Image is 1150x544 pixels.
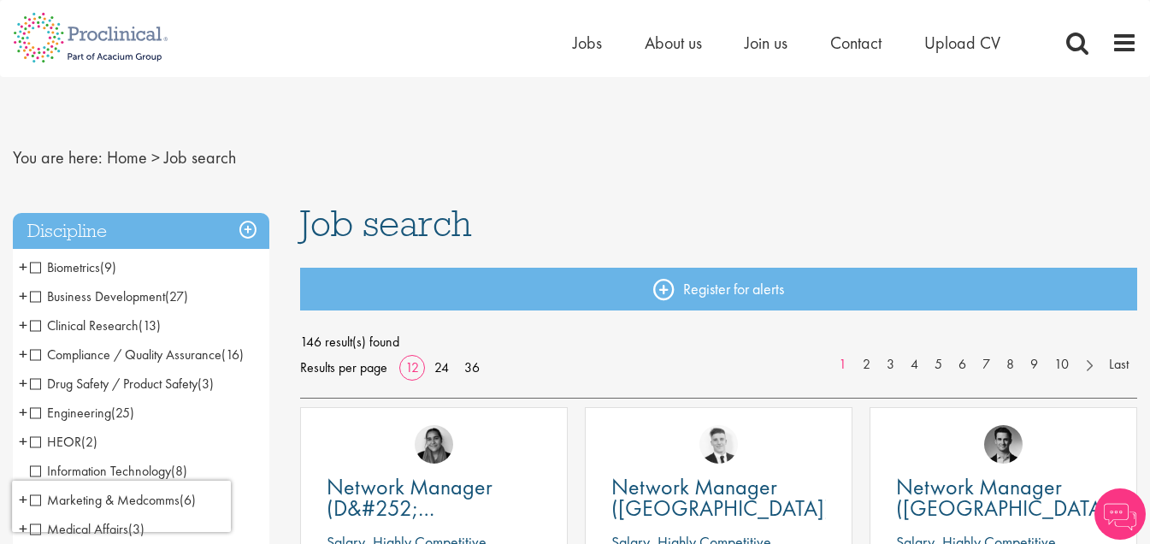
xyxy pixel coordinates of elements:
span: + [19,429,27,454]
a: Network Manager ([GEOGRAPHIC_DATA]) [896,476,1111,519]
img: Max Slevogt [984,425,1023,464]
span: Network Manager (D&#252;[GEOGRAPHIC_DATA]) [327,472,540,544]
span: + [19,341,27,367]
span: Biometrics [30,258,116,276]
span: HEOR [30,433,81,451]
a: 3 [878,355,903,375]
span: Information Technology [30,462,187,480]
span: + [19,370,27,396]
span: Results per page [300,355,387,381]
span: Engineering [30,404,111,422]
span: (13) [139,316,161,334]
span: HEOR [30,433,97,451]
a: Network Manager ([GEOGRAPHIC_DATA]) [611,476,826,519]
span: Job search [300,200,472,246]
span: Compliance / Quality Assurance [30,346,244,364]
span: + [19,254,27,280]
a: 36 [458,358,486,376]
a: 8 [998,355,1023,375]
span: Biometrics [30,258,100,276]
a: 9 [1022,355,1047,375]
span: Business Development [30,287,188,305]
span: You are here: [13,146,103,169]
a: breadcrumb link [107,146,147,169]
a: Last [1100,355,1137,375]
span: (8) [171,462,187,480]
span: Business Development [30,287,165,305]
span: Compliance / Quality Assurance [30,346,221,364]
a: Jobs [573,32,602,54]
img: Anjali Parbhu [415,425,453,464]
a: Register for alerts [300,268,1137,310]
iframe: reCAPTCHA [12,481,231,532]
a: 2 [854,355,879,375]
a: Join us [745,32,787,54]
span: Clinical Research [30,316,139,334]
a: 4 [902,355,927,375]
span: Network Manager ([GEOGRAPHIC_DATA]) [611,472,831,523]
span: Drug Safety / Product Safety [30,375,214,393]
a: Contact [830,32,882,54]
span: Job search [164,146,236,169]
span: + [19,399,27,425]
span: > [151,146,160,169]
span: (3) [198,375,214,393]
a: Network Manager (D&#252;[GEOGRAPHIC_DATA]) [327,476,541,519]
a: Upload CV [924,32,1000,54]
span: + [19,312,27,338]
a: 7 [974,355,999,375]
a: 5 [926,355,951,375]
span: Information Technology [30,462,171,480]
a: About us [645,32,702,54]
a: 6 [950,355,975,375]
span: (25) [111,404,134,422]
a: 24 [428,358,455,376]
span: Network Manager ([GEOGRAPHIC_DATA]) [896,472,1116,523]
span: Drug Safety / Product Safety [30,375,198,393]
h3: Discipline [13,213,269,250]
a: 10 [1046,355,1077,375]
span: 146 result(s) found [300,329,1137,355]
span: (16) [221,346,244,364]
img: Chatbot [1094,488,1146,540]
span: (2) [81,433,97,451]
span: (27) [165,287,188,305]
span: Engineering [30,404,134,422]
span: (9) [100,258,116,276]
img: Nicolas Daniel [699,425,738,464]
a: 12 [399,358,425,376]
span: + [19,283,27,309]
a: 1 [830,355,855,375]
span: Clinical Research [30,316,161,334]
